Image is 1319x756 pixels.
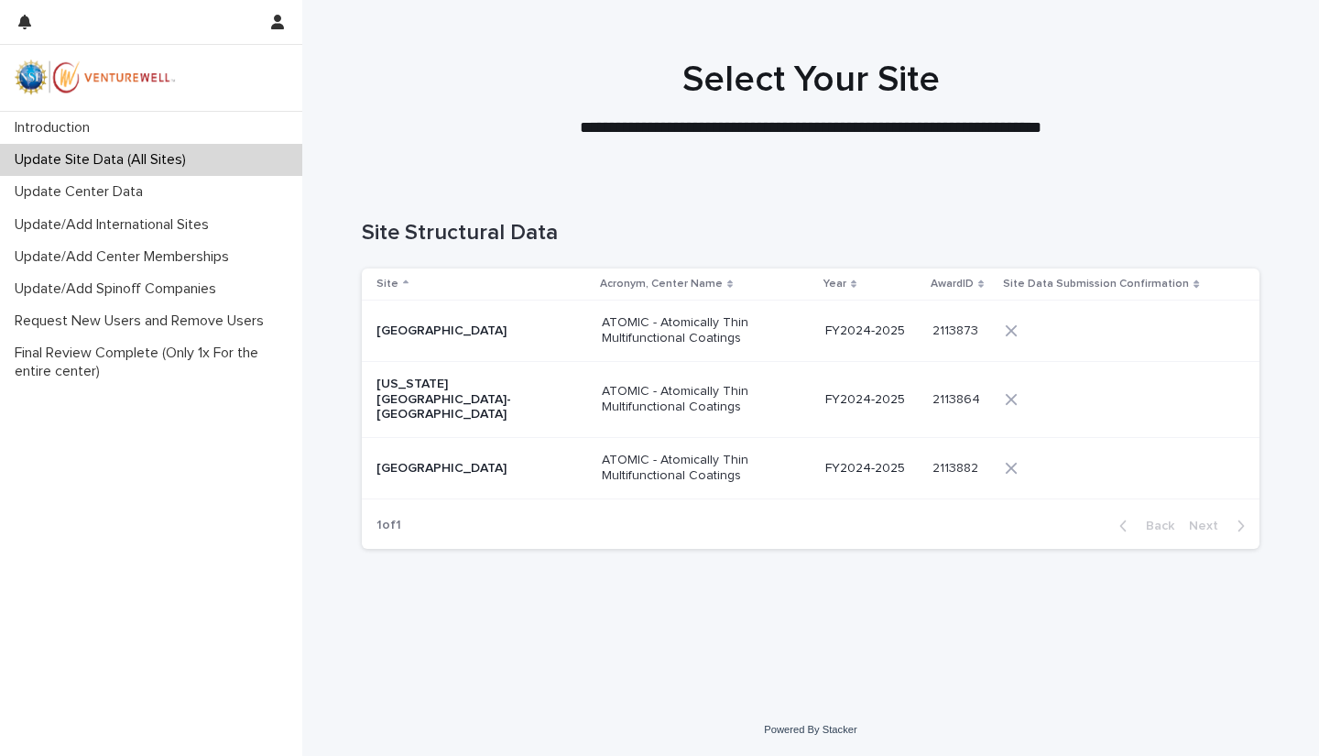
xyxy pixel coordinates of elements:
[932,457,982,477] p: 2113882
[825,323,918,339] p: FY2024-2025
[376,323,560,339] p: [GEOGRAPHIC_DATA]
[7,280,231,298] p: Update/Add Spinoff Companies
[362,58,1259,102] h1: Select Your Site
[7,151,201,169] p: Update Site Data (All Sites)
[7,248,244,266] p: Update/Add Center Memberships
[376,377,560,422] p: [US_STATE][GEOGRAPHIC_DATA]-[GEOGRAPHIC_DATA]
[1003,274,1189,294] p: Site Data Submission Confirmation
[362,361,1259,437] tr: [US_STATE][GEOGRAPHIC_DATA]-[GEOGRAPHIC_DATA]ATOMIC - Atomically Thin Multifunctional CoatingsFY2...
[1182,518,1259,534] button: Next
[7,183,158,201] p: Update Center Data
[7,119,104,137] p: Introduction
[602,453,785,484] p: ATOMIC - Atomically Thin Multifunctional Coatings
[1105,518,1182,534] button: Back
[1189,520,1229,532] span: Next
[376,274,398,294] p: Site
[602,315,785,346] p: ATOMIC - Atomically Thin Multifunctional Coatings
[602,384,785,415] p: ATOMIC - Atomically Thin Multifunctional Coatings
[823,274,846,294] p: Year
[376,461,560,477] p: [GEOGRAPHIC_DATA]
[825,392,918,408] p: FY2024-2025
[362,503,416,548] p: 1 of 1
[931,274,974,294] p: AwardID
[7,345,302,379] p: Final Review Complete (Only 1x For the entire center)
[362,438,1259,499] tr: [GEOGRAPHIC_DATA]ATOMIC - Atomically Thin Multifunctional CoatingsFY2024-202521138822113882
[825,461,918,477] p: FY2024-2025
[7,312,278,330] p: Request New Users and Remove Users
[764,724,856,735] a: Powered By Stacker
[932,389,984,408] p: 2113864
[15,60,176,96] img: mWhVGmOKROS2pZaMU8FQ
[362,301,1259,362] tr: [GEOGRAPHIC_DATA]ATOMIC - Atomically Thin Multifunctional CoatingsFY2024-202521138732113873
[1135,520,1174,532] span: Back
[932,320,982,339] p: 2113873
[7,216,223,234] p: Update/Add International Sites
[362,220,1259,247] h1: Site Structural Data
[600,274,723,294] p: Acronym, Center Name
